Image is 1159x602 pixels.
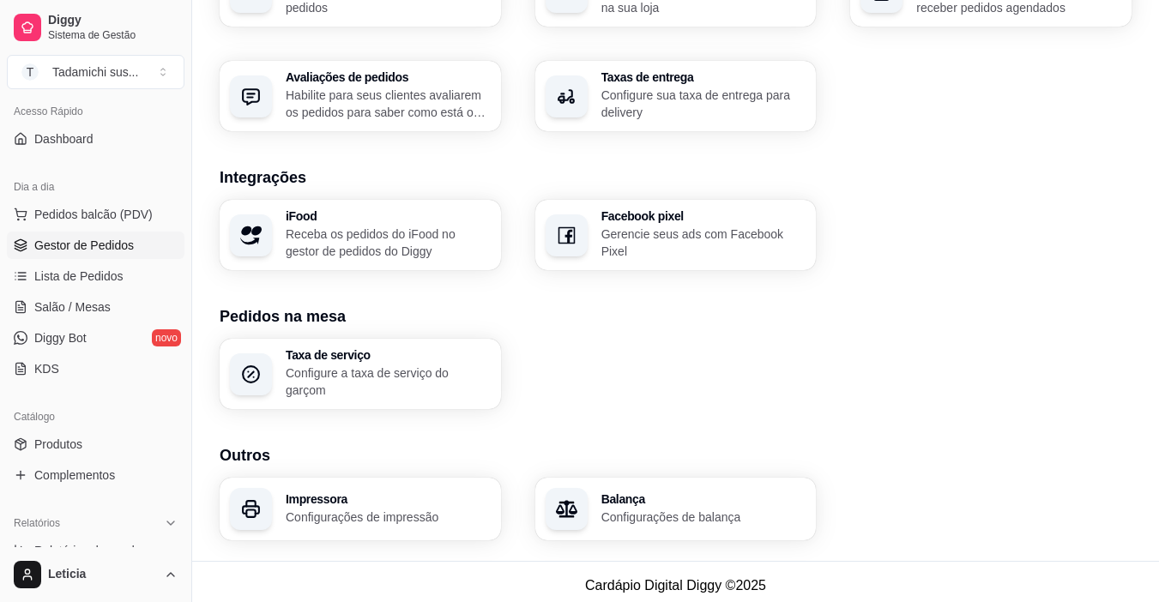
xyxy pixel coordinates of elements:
[34,237,134,254] span: Gestor de Pedidos
[7,403,184,430] div: Catálogo
[535,200,817,270] button: Facebook pixelGerencie seus ads com Facebook Pixel
[286,210,491,222] h3: iFood
[535,478,817,540] button: BalançaConfigurações de balança
[286,493,491,505] h3: Impressora
[52,63,138,81] div: Tadamichi sus ...
[7,173,184,201] div: Dia a dia
[7,430,184,458] a: Produtos
[601,71,806,83] h3: Taxas de entrega
[220,443,1132,467] h3: Outros
[601,509,806,526] p: Configurações de balança
[535,61,817,131] button: Taxas de entregaConfigure sua taxa de entrega para delivery
[7,293,184,321] a: Salão / Mesas
[34,298,111,316] span: Salão / Mesas
[48,567,157,582] span: Leticia
[286,349,491,361] h3: Taxa de serviço
[286,71,491,83] h3: Avaliações de pedidos
[220,166,1132,190] h3: Integrações
[7,7,184,48] a: DiggySistema de Gestão
[286,364,491,399] p: Configure a taxa de serviço do garçom
[220,304,1132,328] h3: Pedidos na mesa
[34,206,153,223] span: Pedidos balcão (PDV)
[34,329,87,346] span: Diggy Bot
[21,63,39,81] span: T
[7,554,184,595] button: Leticia
[14,516,60,530] span: Relatórios
[286,87,491,121] p: Habilite para seus clientes avaliarem os pedidos para saber como está o feedback da sua loja
[601,210,806,222] h3: Facebook pixel
[286,509,491,526] p: Configurações de impressão
[7,262,184,290] a: Lista de Pedidos
[601,226,806,260] p: Gerencie seus ads com Facebook Pixel
[7,55,184,89] button: Select a team
[220,478,501,540] button: ImpressoraConfigurações de impressão
[286,226,491,260] p: Receba os pedidos do iFood no gestor de pedidos do Diggy
[7,461,184,489] a: Complementos
[34,130,94,147] span: Dashboard
[220,200,501,270] button: iFoodReceba os pedidos do iFood no gestor de pedidos do Diggy
[220,339,501,409] button: Taxa de serviçoConfigure a taxa de serviço do garçom
[34,436,82,453] span: Produtos
[34,360,59,377] span: KDS
[7,125,184,153] a: Dashboard
[7,537,184,564] a: Relatórios de vendas
[34,268,124,285] span: Lista de Pedidos
[220,61,501,131] button: Avaliações de pedidosHabilite para seus clientes avaliarem os pedidos para saber como está o feed...
[7,232,184,259] a: Gestor de Pedidos
[7,98,184,125] div: Acesso Rápido
[34,467,115,484] span: Complementos
[7,355,184,382] a: KDS
[34,542,148,559] span: Relatórios de vendas
[48,13,178,28] span: Diggy
[48,28,178,42] span: Sistema de Gestão
[7,201,184,228] button: Pedidos balcão (PDV)
[7,324,184,352] a: Diggy Botnovo
[601,493,806,505] h3: Balança
[601,87,806,121] p: Configure sua taxa de entrega para delivery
